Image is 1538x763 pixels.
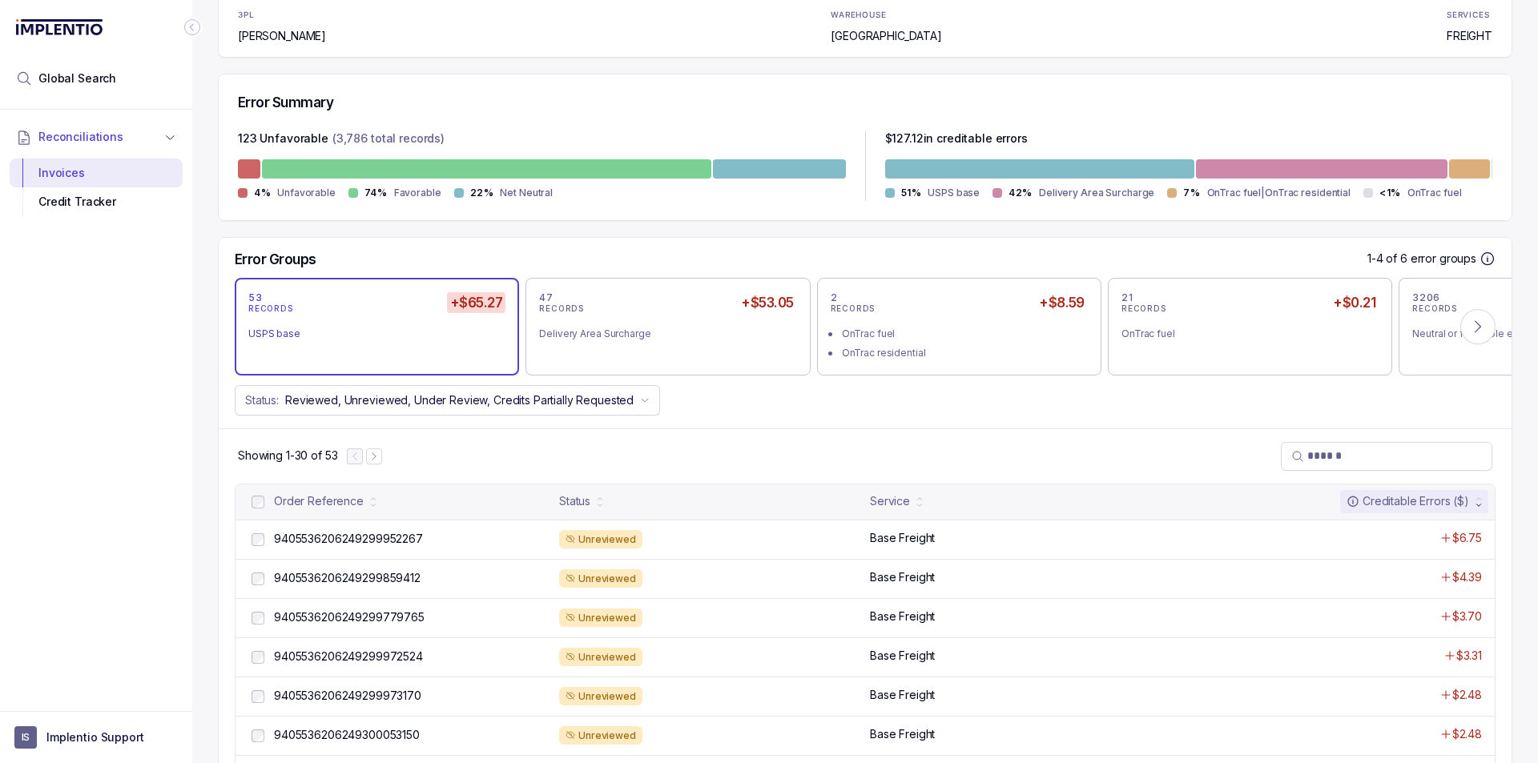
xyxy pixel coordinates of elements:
[1330,292,1379,313] h5: +$0.21
[274,570,421,586] p: 9405536206249299859412
[559,726,642,745] div: Unreviewed
[274,727,420,743] p: 9405536206249300053150
[1009,187,1033,199] p: 42%
[870,687,935,703] p: Base Freight
[394,185,441,201] p: Favorable
[238,94,333,111] h5: Error Summary
[22,187,170,216] div: Credit Tracker
[248,291,262,304] p: 53
[870,648,935,664] p: Base Freight
[842,345,1086,361] div: OnTrac residential
[1207,185,1351,201] p: OnTrac fuel|OnTrac residential
[559,493,590,509] div: Status
[928,185,980,201] p: USPS base
[248,326,493,342] div: USPS base
[870,726,935,742] p: Base Freight
[252,729,264,742] input: checkbox-checkbox
[238,448,337,464] p: Showing 1-30 of 53
[1452,608,1482,624] p: $3.70
[901,187,922,199] p: 51%
[10,155,183,220] div: Reconciliations
[842,326,1086,342] div: OnTrac fuel
[870,608,935,624] p: Base Freight
[1411,251,1476,267] p: error groups
[1379,187,1401,199] p: <1%
[254,187,271,199] p: 4%
[366,448,382,464] button: Next Page
[1183,187,1200,199] p: 7%
[1452,687,1482,703] p: $2.48
[870,493,910,509] div: Service
[38,70,116,86] span: Global Search
[285,392,634,408] p: Reviewed, Unreviewed, Under Review, Credits Partially Requested
[252,612,264,624] input: checkbox-checkbox
[1407,185,1462,201] p: OnTrac fuel
[238,10,280,20] p: 3PL
[1121,291,1133,304] p: 21
[252,651,264,664] input: checkbox-checkbox
[1452,569,1482,585] p: $4.39
[252,496,264,508] input: checkbox-checkbox
[500,185,553,201] p: Net Neutral
[1447,28,1492,44] p: FREIGHT
[539,326,783,342] div: Delivery Area Surcharge
[46,729,144,745] p: Implentio Support
[238,28,326,44] p: [PERSON_NAME]
[1347,493,1469,509] div: Creditable Errors ($)
[245,392,279,408] p: Status:
[248,304,293,314] p: RECORDS
[277,185,336,201] p: Unfavorable
[183,18,202,37] div: Collapse Icon
[559,569,642,588] div: Unreviewed
[1452,726,1482,742] p: $2.48
[831,304,876,314] p: RECORDS
[274,531,423,547] p: 9405536206249299952267
[235,385,660,416] button: Status:Reviewed, Unreviewed, Under Review, Credits Partially Requested
[470,187,494,199] p: 22%
[738,292,796,313] h5: +$53.05
[1121,326,1366,342] div: OnTrac fuel
[238,131,328,150] p: 123 Unfavorable
[831,28,942,44] p: [GEOGRAPHIC_DATA]
[831,291,838,304] p: 2
[14,726,178,749] button: User initialsImplentio Support
[1039,185,1154,201] p: Delivery Area Surcharge
[1036,292,1088,313] h5: +$8.59
[252,572,264,585] input: checkbox-checkbox
[447,292,505,313] h5: +$65.27
[38,129,123,145] span: Reconciliations
[539,291,553,304] p: 47
[1447,10,1489,20] p: SERVICES
[870,569,935,585] p: Base Freight
[1121,304,1166,314] p: RECORDS
[252,690,264,703] input: checkbox-checkbox
[559,687,642,706] div: Unreviewed
[1412,304,1457,314] p: RECORDS
[364,187,388,199] p: 74%
[274,609,425,625] p: 9405536206249299779765
[274,649,423,665] p: 9405536206249299972524
[1452,530,1482,546] p: $6.75
[885,131,1028,150] p: $ 127.12 in creditable errors
[252,533,264,546] input: checkbox-checkbox
[238,448,337,464] div: Remaining page entries
[10,119,183,155] button: Reconciliations
[870,530,935,546] p: Base Freight
[559,648,642,667] div: Unreviewed
[332,131,445,150] p: (3,786 total records)
[14,726,37,749] span: User initials
[1367,251,1411,267] p: 1-4 of 6
[1412,291,1439,304] p: 3206
[539,304,584,314] p: RECORDS
[1456,648,1482,664] p: $3.31
[559,608,642,628] div: Unreviewed
[831,10,886,20] p: WAREHOUSE
[559,530,642,549] div: Unreviewed
[274,688,421,704] p: 9405536206249299973170
[274,493,364,509] div: Order Reference
[235,251,316,268] h5: Error Groups
[22,159,170,187] div: Invoices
